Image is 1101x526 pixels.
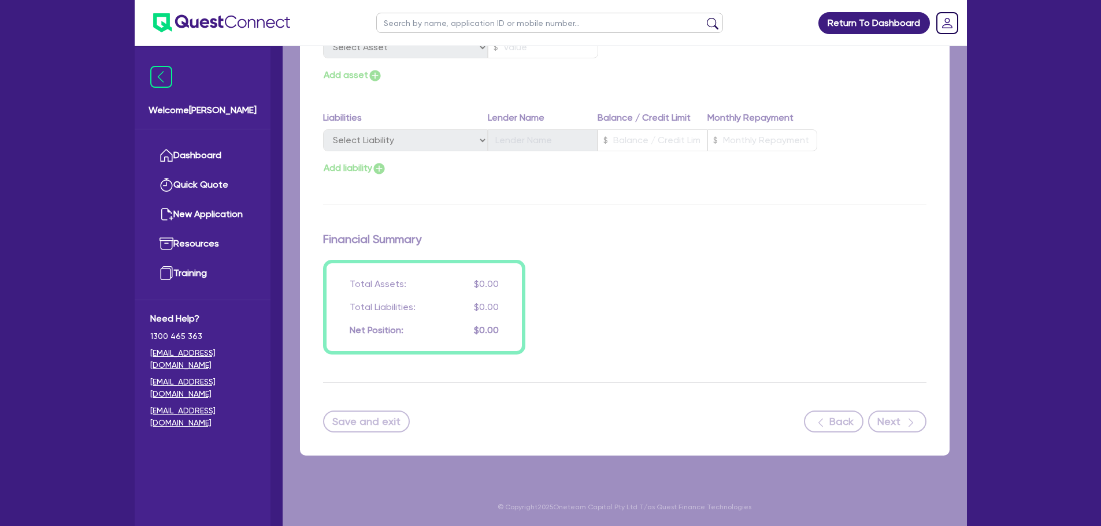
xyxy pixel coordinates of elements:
a: New Application [150,200,255,229]
a: [EMAIL_ADDRESS][DOMAIN_NAME] [150,376,255,400]
a: Resources [150,229,255,259]
span: Welcome [PERSON_NAME] [149,103,257,117]
span: 1300 465 363 [150,330,255,342]
img: new-application [160,207,173,221]
img: quest-connect-logo-blue [153,13,290,32]
a: [EMAIL_ADDRESS][DOMAIN_NAME] [150,347,255,371]
a: Dropdown toggle [932,8,962,38]
a: [EMAIL_ADDRESS][DOMAIN_NAME] [150,405,255,429]
input: Search by name, application ID or mobile number... [376,13,723,33]
img: icon-menu-close [150,66,172,88]
img: quick-quote [160,178,173,192]
span: Need Help? [150,312,255,326]
a: Return To Dashboard [818,12,930,34]
img: resources [160,237,173,251]
a: Training [150,259,255,288]
a: Dashboard [150,141,255,170]
img: training [160,266,173,280]
a: Quick Quote [150,170,255,200]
